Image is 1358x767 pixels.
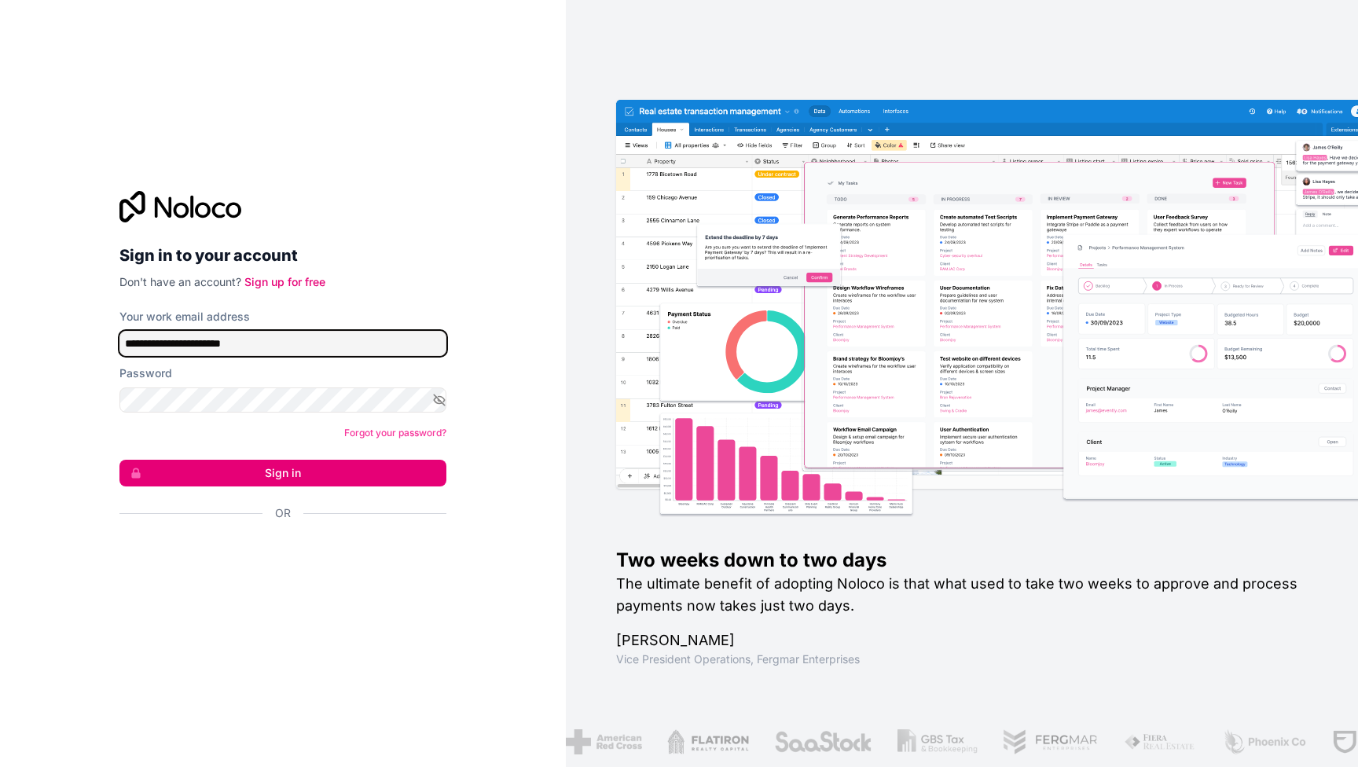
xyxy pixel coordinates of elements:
[616,548,1308,573] h1: Two weeks down to two days
[119,331,446,356] input: Email address
[565,729,641,754] img: /assets/american-red-cross-BAupjrZR.png
[112,538,442,573] iframe: Bouton "Se connecter avec Google"
[616,573,1308,617] h2: The ultimate benefit of adopting Noloco is that what used to take two weeks to approve and proces...
[1122,729,1196,754] img: /assets/fiera-fwj2N5v4.png
[275,505,291,521] span: Or
[119,275,241,288] span: Don't have an account?
[119,460,446,486] button: Sign in
[666,729,748,754] img: /assets/flatiron-C8eUkumj.png
[616,629,1308,651] h1: [PERSON_NAME]
[244,275,325,288] a: Sign up for free
[773,729,872,754] img: /assets/saastock-C6Zbiodz.png
[344,427,446,439] a: Forgot your password?
[897,729,977,754] img: /assets/gbstax-C-GtDUiK.png
[616,651,1308,667] h1: Vice President Operations , Fergmar Enterprises
[1002,729,1098,754] img: /assets/fergmar-CudnrXN5.png
[119,241,446,270] h2: Sign in to your account
[119,538,434,573] div: Se connecter avec Google. S'ouvre dans un nouvel onglet.
[119,387,446,413] input: Password
[119,309,250,325] label: Your work email address
[1221,729,1306,754] img: /assets/phoenix-BREaitsQ.png
[119,365,172,381] label: Password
